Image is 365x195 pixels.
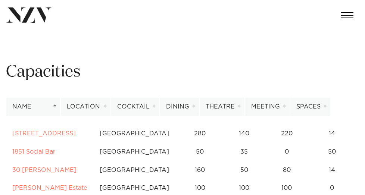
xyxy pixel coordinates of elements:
th: Spaces: activate to sort column ascending [290,98,331,116]
td: [GEOGRAPHIC_DATA] [93,161,175,179]
td: 14 [309,161,355,179]
td: 160 [175,161,224,179]
td: 50 [224,161,264,179]
td: 280 [175,125,224,143]
td: 220 [264,125,309,143]
th: Meeting: activate to sort column ascending [245,98,290,116]
img: nzv-logo.png [6,7,52,23]
a: [STREET_ADDRESS] [12,130,76,136]
td: 50 [309,143,355,161]
td: 14 [309,125,355,143]
td: [GEOGRAPHIC_DATA] [93,125,175,143]
td: [GEOGRAPHIC_DATA] [93,143,175,161]
a: 30 [PERSON_NAME] [12,167,77,173]
td: 35 [224,143,264,161]
a: 1851 Social Bar [12,149,55,155]
th: Dining: activate to sort column ascending [160,98,199,116]
th: Name: activate to sort column descending [6,98,60,116]
th: Cocktail: activate to sort column ascending [111,98,160,116]
h1: Capacities [6,62,359,83]
th: Theatre: activate to sort column ascending [199,98,245,116]
td: 50 [175,143,224,161]
a: [PERSON_NAME] Estate [12,185,87,191]
td: 0 [264,143,309,161]
th: Location: activate to sort column ascending [60,98,111,116]
td: 140 [224,125,264,143]
td: 80 [264,161,309,179]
